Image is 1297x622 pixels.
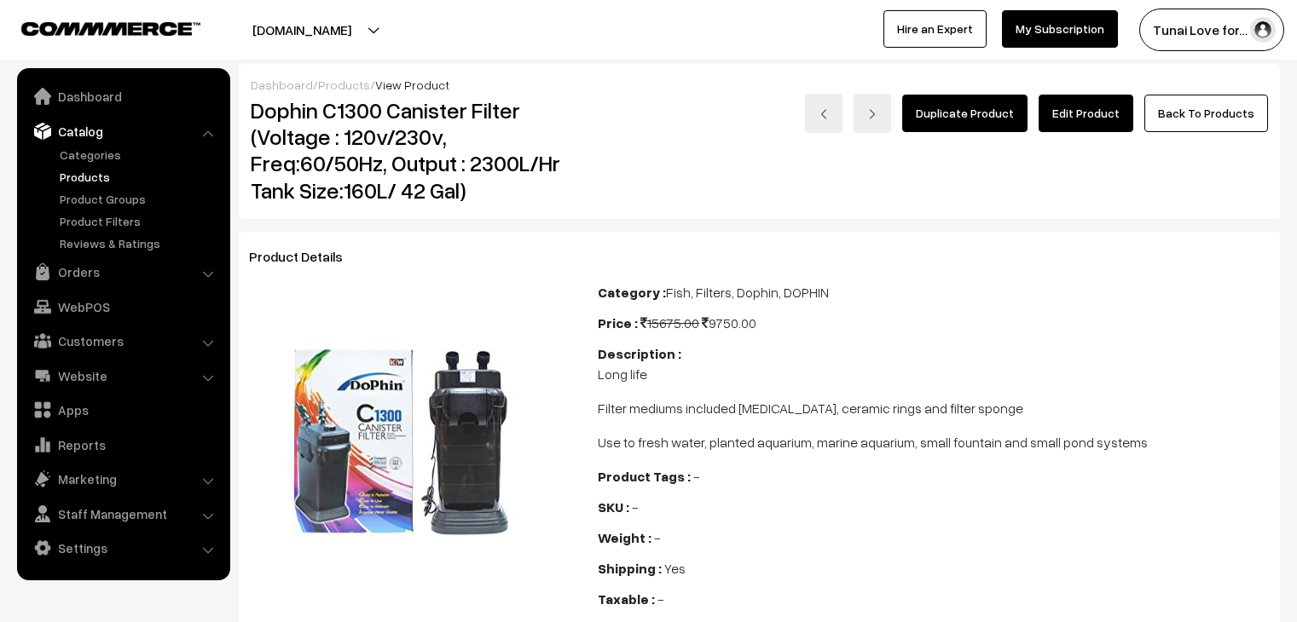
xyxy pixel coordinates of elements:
a: Product Filters [55,212,224,230]
b: Weight : [598,529,651,546]
img: 1754471199949241rx1aES7kL.jpg [256,289,565,598]
a: Duplicate Product [902,95,1028,132]
span: View Product [375,78,449,92]
div: Fish, Filters, Dophin, DOPHIN [598,282,1270,302]
p: Use to fresh water, planted aquarium, marine aquarium, small fountain and small pond systems [598,432,1270,452]
a: WebPOS [21,291,224,322]
a: Product Groups [55,190,224,208]
button: [DOMAIN_NAME] [193,9,411,51]
span: Yes [664,560,686,577]
a: Reviews & Ratings [55,234,224,252]
a: Categories [55,146,224,164]
p: Long life [598,364,1270,384]
span: 15675.00 [640,314,699,331]
b: Category : [598,284,666,301]
a: Products [55,168,224,186]
a: Products [318,78,370,92]
b: Description : [598,345,681,362]
span: - [657,590,663,608]
a: Apps [21,395,224,425]
button: Tunai Love for… [1139,9,1284,51]
a: Edit Product [1039,95,1133,132]
div: / / [251,76,1268,94]
h2: Dophin C1300 Canister Filter (Voltage : 120v/230v, Freq:60/50Hz, Output : 2300L/Hr Tank Size:160L... [251,97,573,204]
a: My Subscription [1002,10,1118,48]
a: Orders [21,256,224,287]
a: Settings [21,533,224,563]
a: Reports [21,429,224,460]
a: Marketing [21,464,224,494]
img: right-arrow.png [867,109,877,119]
div: 9750.00 [598,313,1270,333]
img: user [1250,17,1276,43]
a: Catalog [21,116,224,147]
span: - [632,498,638,515]
p: Filter mediums included [MEDICAL_DATA], ceramic rings and filter sponge [598,398,1270,418]
b: Taxable : [598,590,655,608]
a: Hire an Expert [883,10,987,48]
b: Product Tags : [598,468,691,485]
img: left-arrow.png [819,109,829,119]
a: Staff Management [21,498,224,529]
a: Dashboard [251,78,313,92]
b: Shipping : [598,560,662,577]
span: - [654,529,660,546]
a: COMMMERCE [21,17,171,37]
a: Back To Products [1144,95,1268,132]
a: Customers [21,325,224,356]
a: Dashboard [21,81,224,112]
b: Price : [598,314,638,331]
span: - [693,468,699,485]
img: COMMMERCE [21,22,200,35]
b: SKU : [598,498,629,515]
span: Product Details [249,248,363,265]
a: Website [21,360,224,391]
